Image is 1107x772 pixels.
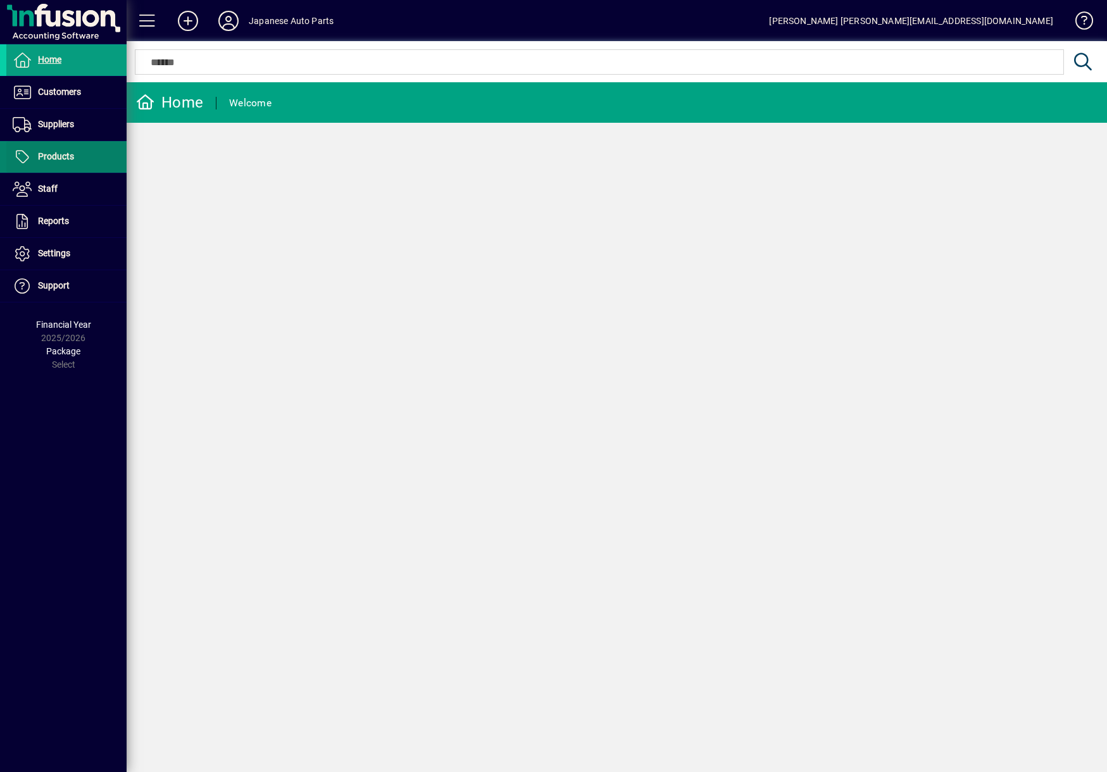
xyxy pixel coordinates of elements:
a: Products [6,141,127,173]
a: Support [6,270,127,302]
span: Package [46,346,80,356]
span: Suppliers [38,119,74,129]
span: Reports [38,216,69,226]
a: Suppliers [6,109,127,140]
span: Products [38,151,74,161]
span: Support [38,280,70,290]
button: Add [168,9,208,32]
span: Staff [38,184,58,194]
a: Knowledge Base [1066,3,1091,44]
span: Customers [38,87,81,97]
a: Staff [6,173,127,205]
span: Home [38,54,61,65]
div: Home [136,92,203,113]
div: [PERSON_NAME] [PERSON_NAME][EMAIL_ADDRESS][DOMAIN_NAME] [769,11,1053,31]
div: Welcome [229,93,272,113]
button: Profile [208,9,249,32]
div: Japanese Auto Parts [249,11,334,31]
span: Financial Year [36,320,91,330]
span: Settings [38,248,70,258]
a: Reports [6,206,127,237]
a: Customers [6,77,127,108]
a: Settings [6,238,127,270]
